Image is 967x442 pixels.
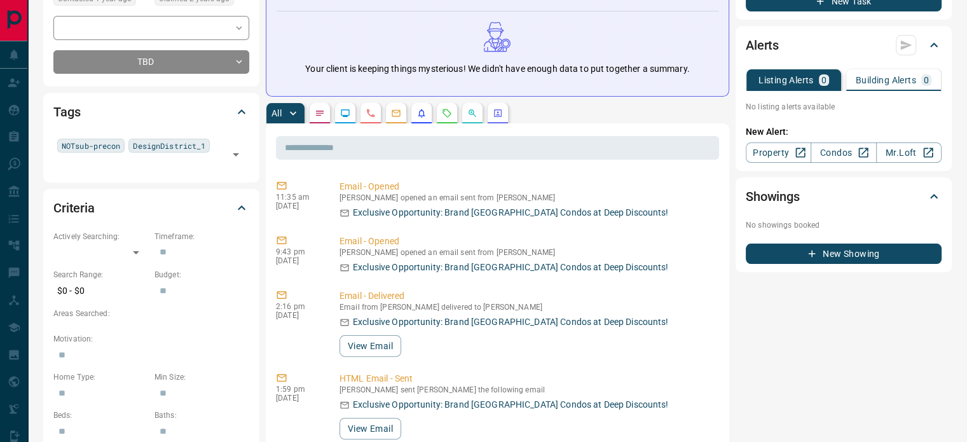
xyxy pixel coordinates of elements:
p: 9:43 pm [276,247,320,256]
p: [PERSON_NAME] opened an email sent from [PERSON_NAME] [339,193,714,202]
button: View Email [339,418,401,439]
p: Exclusive Opportunity: Brand [GEOGRAPHIC_DATA] Condos at Deep Discounts! [353,315,668,329]
p: Email from [PERSON_NAME] delivered to [PERSON_NAME] [339,303,714,312]
p: [DATE] [276,311,320,320]
p: Building Alerts [856,76,916,85]
a: Property [746,142,811,163]
p: Exclusive Opportunity: Brand [GEOGRAPHIC_DATA] Condos at Deep Discounts! [353,398,668,411]
span: NOTsub-precon [62,139,120,152]
button: Open [227,146,245,163]
svg: Emails [391,108,401,118]
p: All [271,109,282,118]
p: [DATE] [276,202,320,211]
p: [DATE] [276,256,320,265]
p: Email - Opened [339,235,714,248]
p: 11:35 am [276,193,320,202]
p: Actively Searching: [53,231,148,242]
a: Mr.Loft [876,142,942,163]
svg: Requests [442,108,452,118]
svg: Agent Actions [493,108,503,118]
p: 0 [821,76,826,85]
h2: Showings [746,186,800,207]
svg: Notes [315,108,325,118]
span: DesignDistrict_1 [133,139,205,152]
svg: Calls [366,108,376,118]
p: Beds: [53,410,148,421]
p: Email - Delivered [339,289,714,303]
h2: Criteria [53,198,95,218]
p: Exclusive Opportunity: Brand [GEOGRAPHIC_DATA] Condos at Deep Discounts! [353,261,668,274]
p: Budget: [154,269,249,280]
button: View Email [339,335,401,357]
p: [PERSON_NAME] sent [PERSON_NAME] the following email [339,385,714,394]
p: 2:16 pm [276,302,320,311]
p: Baths: [154,410,249,421]
p: No showings booked [746,219,942,231]
svg: Lead Browsing Activity [340,108,350,118]
p: Areas Searched: [53,308,249,319]
p: Exclusive Opportunity: Brand [GEOGRAPHIC_DATA] Condos at Deep Discounts! [353,206,668,219]
div: Tags [53,97,249,127]
p: Search Range: [53,269,148,280]
p: Min Size: [154,371,249,383]
p: Motivation: [53,333,249,345]
svg: Opportunities [467,108,477,118]
p: Email - Opened [339,180,714,193]
p: Home Type: [53,371,148,383]
p: $0 - $0 [53,280,148,301]
p: [PERSON_NAME] opened an email sent from [PERSON_NAME] [339,248,714,257]
p: Timeframe: [154,231,249,242]
button: New Showing [746,244,942,264]
p: 1:59 pm [276,385,320,394]
div: Criteria [53,193,249,223]
div: Alerts [746,30,942,60]
div: Showings [746,181,942,212]
h2: Alerts [746,35,779,55]
p: New Alert: [746,125,942,139]
p: HTML Email - Sent [339,372,714,385]
p: Your client is keeping things mysterious! We didn't have enough data to put together a summary. [305,62,689,76]
p: No listing alerts available [746,101,942,113]
p: [DATE] [276,394,320,403]
h2: Tags [53,102,80,122]
a: Condos [811,142,876,163]
div: TBD [53,50,249,74]
p: 0 [924,76,929,85]
p: Listing Alerts [758,76,814,85]
svg: Listing Alerts [416,108,427,118]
